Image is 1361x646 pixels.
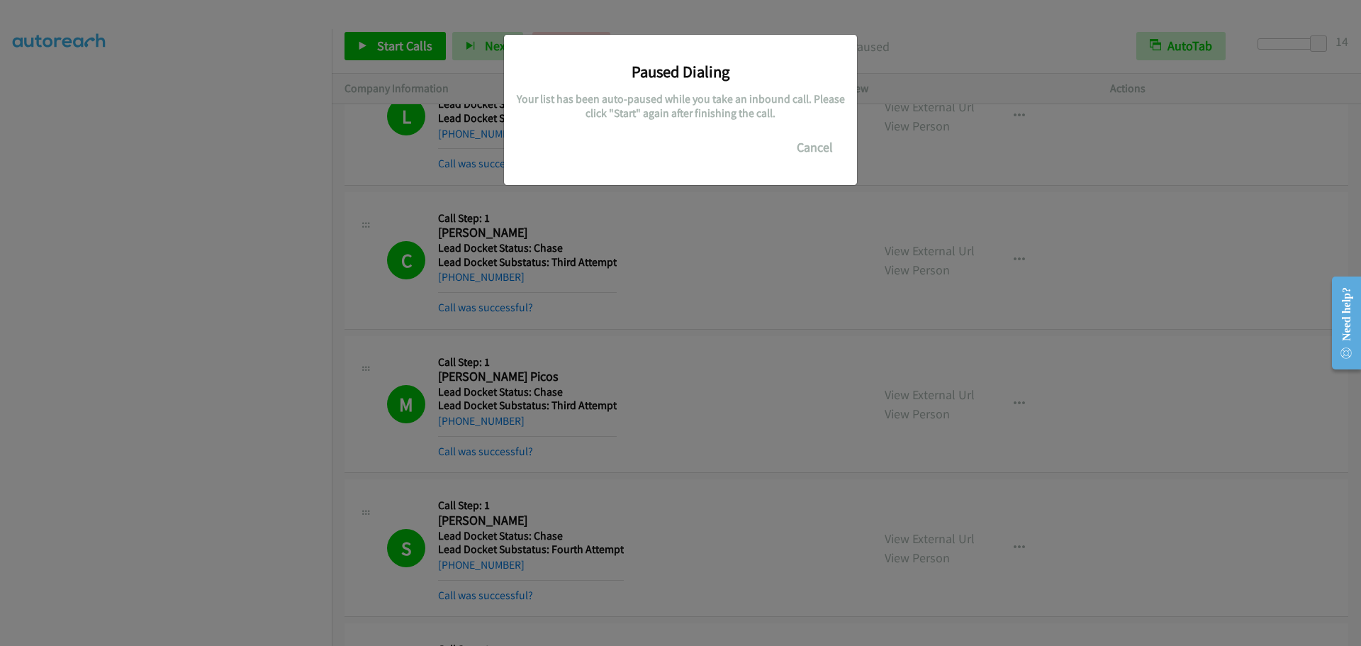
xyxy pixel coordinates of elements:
[1320,267,1361,379] iframe: Resource Center
[783,133,846,162] button: Cancel
[515,62,846,82] h3: Paused Dialing
[515,92,846,120] h5: Your list has been auto-paused while you take an inbound call. Please click "Start" again after f...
